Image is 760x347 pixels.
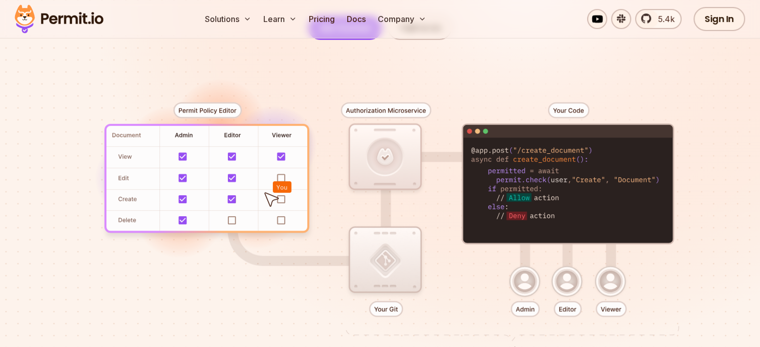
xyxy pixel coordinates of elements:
button: Learn [259,9,301,29]
img: Permit logo [10,2,108,36]
a: 5.4k [635,9,682,29]
button: Company [374,9,430,29]
span: 5.4k [652,13,675,25]
a: Pricing [305,9,339,29]
a: Docs [343,9,370,29]
a: Sign In [694,7,745,31]
button: Solutions [201,9,255,29]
